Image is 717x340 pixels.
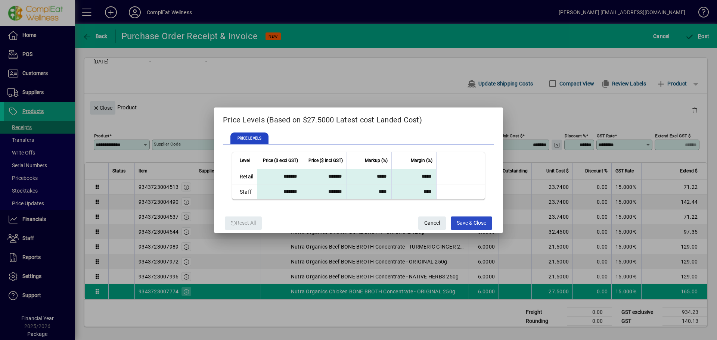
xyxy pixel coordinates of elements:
span: Cancel [424,217,440,229]
span: Price ($ incl GST) [308,156,343,165]
span: Level [240,156,250,165]
td: Retail [232,169,257,184]
h2: Price Levels (Based on $27.5000 Latest cost Landed Cost) [214,107,503,129]
td: Staff [232,184,257,199]
button: Cancel [418,216,446,230]
span: Margin (%) [411,156,432,165]
span: Price ($ excl GST) [263,156,298,165]
span: Markup (%) [365,156,388,165]
span: Save & Close [457,217,486,229]
span: PRICE LEVELS [230,132,269,144]
button: Save & Close [451,216,492,230]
